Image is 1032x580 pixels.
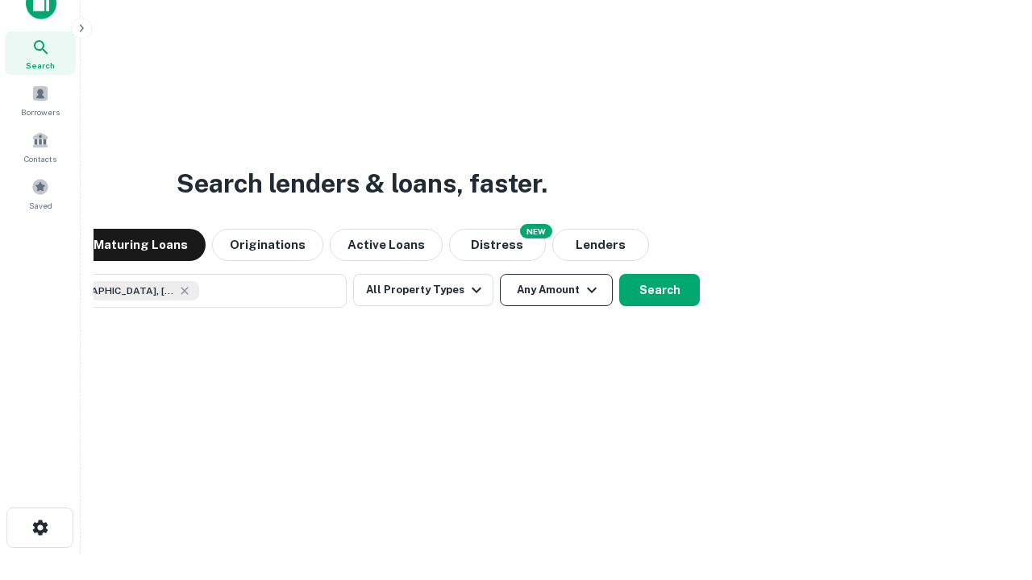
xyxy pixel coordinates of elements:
button: Maturing Loans [76,229,206,261]
span: Saved [29,199,52,212]
a: Saved [5,172,76,215]
div: NEW [520,224,552,238]
iframe: Chat Widget [951,451,1032,528]
span: Search [26,59,55,72]
span: [GEOGRAPHIC_DATA], [GEOGRAPHIC_DATA], [GEOGRAPHIC_DATA] [54,284,175,298]
button: Any Amount [500,274,613,306]
button: [GEOGRAPHIC_DATA], [GEOGRAPHIC_DATA], [GEOGRAPHIC_DATA] [24,274,347,308]
a: Contacts [5,125,76,168]
span: Borrowers [21,106,60,118]
button: Search [619,274,700,306]
button: All Property Types [353,274,493,306]
button: Originations [212,229,323,261]
a: Borrowers [5,78,76,122]
span: Contacts [24,152,56,165]
a: Search [5,31,76,75]
button: Search distressed loans with lien and other non-mortgage details. [449,229,546,261]
h3: Search lenders & loans, faster. [177,164,547,203]
button: Active Loans [330,229,443,261]
button: Lenders [552,229,649,261]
